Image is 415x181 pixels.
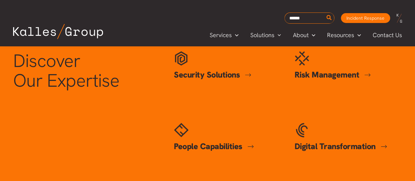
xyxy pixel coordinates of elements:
[174,69,251,80] a: Security Solutions
[354,30,361,40] span: Menu Toggle
[295,141,387,152] a: Digital Transformation
[367,30,408,40] a: Contact Us
[174,141,254,152] a: People Capabilities
[308,30,315,40] span: Menu Toggle
[327,30,354,40] span: Resources
[210,30,232,40] span: Services
[325,13,333,23] button: Search
[204,30,408,40] nav: Primary Site Navigation
[287,30,321,40] a: AboutMenu Toggle
[250,30,274,40] span: Solutions
[295,69,371,80] a: Risk Management
[321,30,367,40] a: ResourcesMenu Toggle
[274,30,281,40] span: Menu Toggle
[204,30,244,40] a: ServicesMenu Toggle
[341,13,390,23] a: Incident Response
[13,24,103,39] img: Kalles Group
[244,30,287,40] a: SolutionsMenu Toggle
[13,49,119,92] span: Discover Our Expertise
[232,30,239,40] span: Menu Toggle
[373,30,402,40] span: Contact Us
[293,30,308,40] span: About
